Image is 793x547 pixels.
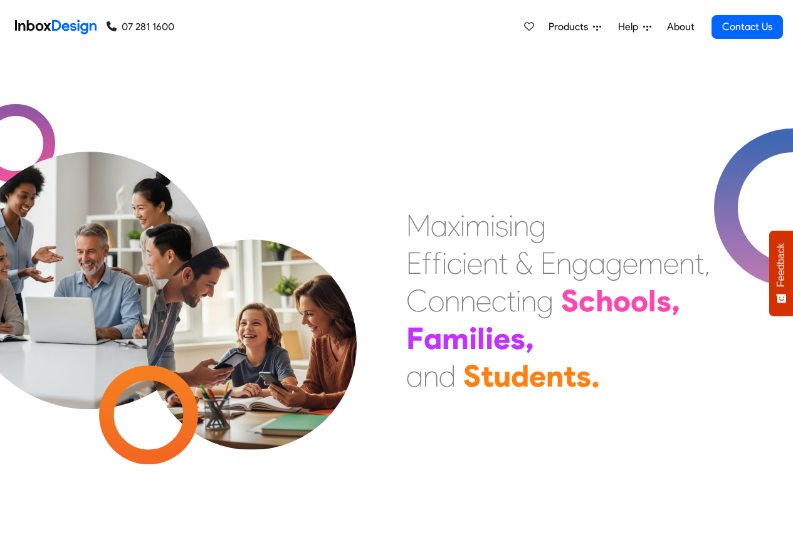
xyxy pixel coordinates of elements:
div: x [448,207,460,244]
div: s [656,282,671,320]
div: i [442,244,447,282]
div: t [695,244,704,282]
span: Feedback [775,243,787,287]
div: d [511,357,529,395]
div: e [622,244,638,282]
a: About [663,14,698,39]
div: , [525,320,534,357]
div: e [467,244,483,282]
div: F [406,320,424,357]
div: t [498,244,508,282]
div: n [521,282,537,320]
div: C [406,282,428,320]
div: o [428,282,444,320]
div: e [529,357,546,395]
img: parents_with_child.png [120,187,383,450]
div: t [507,282,516,320]
div: s [510,320,525,357]
span: Products [549,19,593,34]
div: i [460,207,465,244]
a: Contact Us [712,15,783,39]
div: m [442,320,469,357]
div: M [406,207,431,244]
div: i [462,244,467,282]
div: h [596,282,613,320]
a: Products [544,14,606,39]
div: S [561,282,579,320]
div: E [540,244,556,282]
button: Feedback - Show survey [769,231,793,316]
div: e [663,244,679,282]
div: c [447,244,462,282]
div: c [579,282,596,320]
div: n [546,357,564,395]
div: t [564,357,576,395]
div: n [460,282,476,320]
div: . [591,358,600,395]
div: l [477,320,485,357]
div: E [406,244,422,282]
a: Help [613,14,656,39]
div: i [469,320,477,357]
div: , [704,244,710,282]
div: n [679,244,695,282]
div: n [513,207,529,244]
div: S [463,357,481,395]
div: o [631,282,648,320]
div: i [490,207,495,244]
div: m [638,244,663,282]
div: s [495,207,508,244]
div: f [422,244,432,282]
div: g [537,282,554,320]
div: t [481,357,493,395]
div: a [424,320,442,357]
div: & [515,244,533,282]
div: a [431,207,448,244]
div: e [493,320,510,357]
div: g [572,244,589,282]
div: a [589,244,606,282]
div: n [444,282,460,320]
div: f [432,244,442,282]
a: 07 281 1600 [107,19,174,34]
div: e [476,282,491,320]
div: u [493,357,511,395]
div: i [508,207,513,244]
div: o [613,282,631,320]
div: , [671,282,680,320]
div: c [491,282,507,320]
div: i [516,282,521,320]
div: m [465,207,490,244]
div: i [485,320,493,357]
div: n [423,357,439,395]
div: Maximising Efficient & Engagement, Connecting Schools, Families, and Students. [406,207,710,395]
div: s [576,357,591,395]
div: d [439,357,456,395]
div: l [648,282,656,320]
div: g [606,244,622,282]
div: a [406,357,423,395]
span: Help [618,19,643,34]
div: g [529,207,546,244]
div: n [556,244,572,282]
div: n [483,244,498,282]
